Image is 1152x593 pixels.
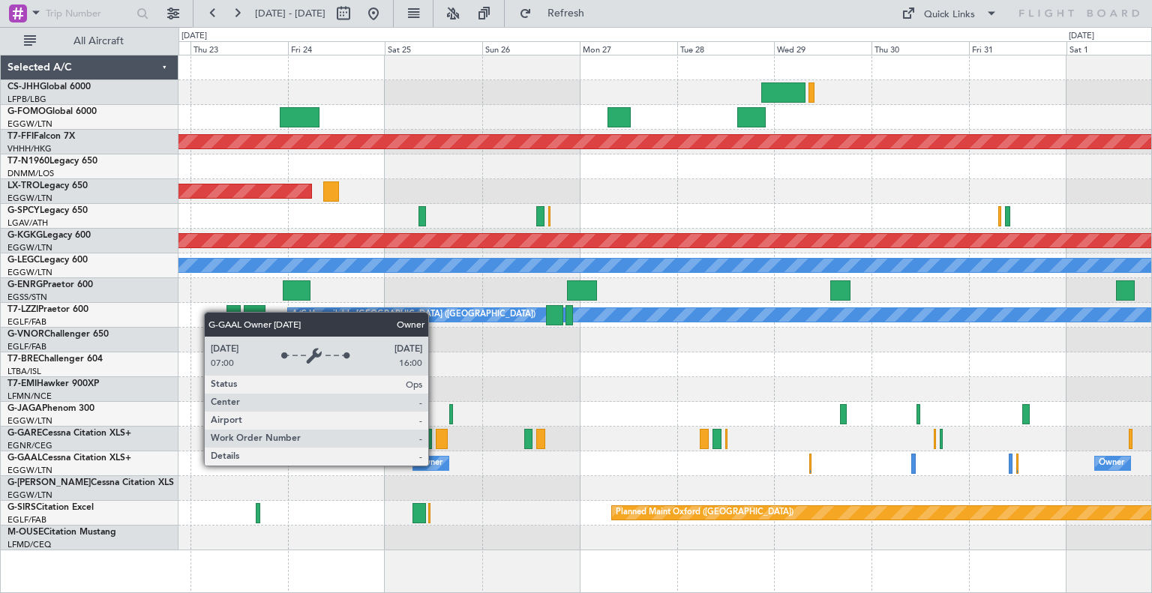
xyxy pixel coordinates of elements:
[7,118,52,130] a: EGGW/LTN
[7,181,88,190] a: LX-TROLegacy 650
[7,478,91,487] span: G-[PERSON_NAME]
[7,181,40,190] span: LX-TRO
[7,341,46,352] a: EGLF/FAB
[190,41,288,55] div: Thu 23
[7,528,116,537] a: M-OUSECitation Mustang
[7,440,52,451] a: EGNR/CEG
[7,330,109,339] a: G-VNORChallenger 650
[7,292,47,303] a: EGSS/STN
[7,391,52,402] a: LFMN/NCE
[7,429,42,438] span: G-GARE
[7,132,75,141] a: T7-FFIFalcon 7X
[7,193,52,204] a: EGGW/LTN
[292,304,535,326] div: A/C Unavailable [GEOGRAPHIC_DATA] ([GEOGRAPHIC_DATA])
[7,143,52,154] a: VHHH/HKG
[535,8,598,19] span: Refresh
[385,41,482,55] div: Sat 25
[39,36,158,46] span: All Aircraft
[7,490,52,501] a: EGGW/LTN
[7,256,88,265] a: G-LEGCLegacy 600
[7,404,42,413] span: G-JAGA
[1099,452,1124,475] div: Owner
[7,107,97,116] a: G-FOMOGlobal 6000
[7,305,88,314] a: T7-LZZIPraetor 600
[7,157,97,166] a: T7-N1960Legacy 650
[482,41,580,55] div: Sun 26
[7,231,43,240] span: G-KGKG
[7,231,91,240] a: G-KGKGLegacy 600
[417,452,442,475] div: Owner
[7,242,52,253] a: EGGW/LTN
[677,41,775,55] div: Tue 28
[7,478,174,487] a: G-[PERSON_NAME]Cessna Citation XLS
[1069,30,1094,43] div: [DATE]
[894,1,1005,25] button: Quick Links
[7,355,38,364] span: T7-BRE
[7,280,93,289] a: G-ENRGPraetor 600
[7,330,44,339] span: G-VNOR
[7,157,49,166] span: T7-N1960
[7,82,91,91] a: CS-JHHGlobal 6000
[7,206,88,215] a: G-SPCYLegacy 650
[7,465,52,476] a: EGGW/LTN
[7,217,48,229] a: LGAV/ATH
[7,132,34,141] span: T7-FFI
[7,454,42,463] span: G-GAAL
[7,415,52,427] a: EGGW/LTN
[288,41,385,55] div: Fri 24
[7,404,94,413] a: G-JAGAPhenom 300
[7,454,131,463] a: G-GAALCessna Citation XLS+
[7,366,41,377] a: LTBA/ISL
[969,41,1066,55] div: Fri 31
[7,267,52,278] a: EGGW/LTN
[774,41,871,55] div: Wed 29
[616,502,793,524] div: Planned Maint Oxford ([GEOGRAPHIC_DATA])
[255,7,325,20] span: [DATE] - [DATE]
[7,82,40,91] span: CS-JHH
[7,168,54,179] a: DNMM/LOS
[7,256,40,265] span: G-LEGC
[7,539,51,550] a: LFMD/CEQ
[7,503,94,512] a: G-SIRSCitation Excel
[7,379,37,388] span: T7-EMI
[7,107,46,116] span: G-FOMO
[7,94,46,105] a: LFPB/LBG
[7,528,43,537] span: M-OUSE
[7,316,46,328] a: EGLF/FAB
[871,41,969,55] div: Thu 30
[7,379,99,388] a: T7-EMIHawker 900XP
[7,280,43,289] span: G-ENRG
[7,503,36,512] span: G-SIRS
[580,41,677,55] div: Mon 27
[7,206,40,215] span: G-SPCY
[181,30,207,43] div: [DATE]
[16,29,163,53] button: All Aircraft
[7,514,46,526] a: EGLF/FAB
[512,1,602,25] button: Refresh
[7,305,38,314] span: T7-LZZI
[46,2,132,25] input: Trip Number
[7,429,131,438] a: G-GARECessna Citation XLS+
[924,7,975,22] div: Quick Links
[7,355,103,364] a: T7-BREChallenger 604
